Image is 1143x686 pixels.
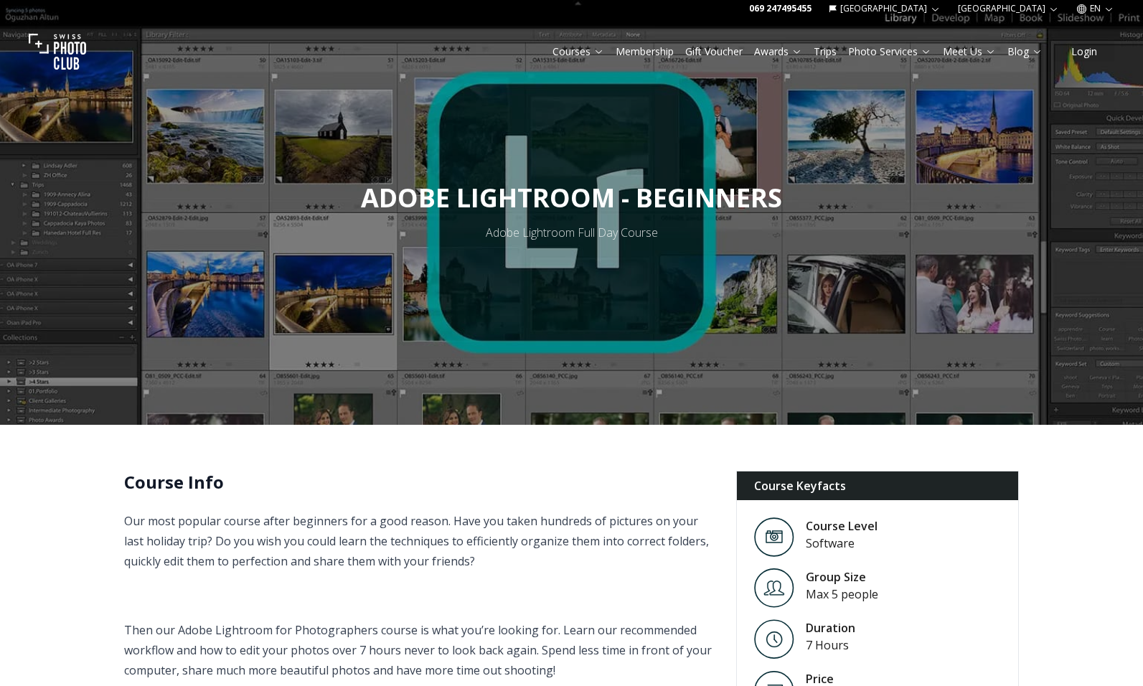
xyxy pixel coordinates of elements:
[616,44,674,59] a: Membership
[124,471,713,494] h2: Course Info
[754,619,794,659] img: Level
[748,42,808,62] button: Awards
[749,3,812,14] a: 069 247495455
[806,568,878,586] div: Group Size
[754,517,794,557] img: Level
[806,535,878,552] div: Software
[737,471,1019,500] div: Course Keyfacts
[547,42,610,62] button: Courses
[937,42,1002,62] button: Meet Us
[1054,42,1114,62] button: Login
[848,44,931,59] a: Photo Services
[124,620,713,680] p: Then our Adobe Lightroom for Photographers course is what you’re looking for. Learn our recommend...
[552,44,604,59] a: Courses
[1002,42,1048,62] button: Blog
[29,23,86,80] img: Swiss photo club
[754,568,794,608] img: Level
[814,44,837,59] a: Trips
[124,511,713,571] p: Our most popular course after beginners for a good reason. Have you taken hundreds of pictures on...
[806,517,878,535] div: Course Level
[806,619,855,636] div: Duration
[943,44,996,59] a: Meet Us
[486,225,658,240] span: Adobe Lightroom Full Day Course
[754,44,802,59] a: Awards
[361,180,782,215] span: ADOBE LIGHTROOM - BEGINNERS
[679,42,748,62] button: Gift Voucher
[1007,44,1043,59] a: Blog
[806,636,855,654] div: 7 Hours
[842,42,937,62] button: Photo Services
[685,44,743,59] a: Gift Voucher
[806,586,878,603] div: Max 5 people
[808,42,842,62] button: Trips
[610,42,679,62] button: Membership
